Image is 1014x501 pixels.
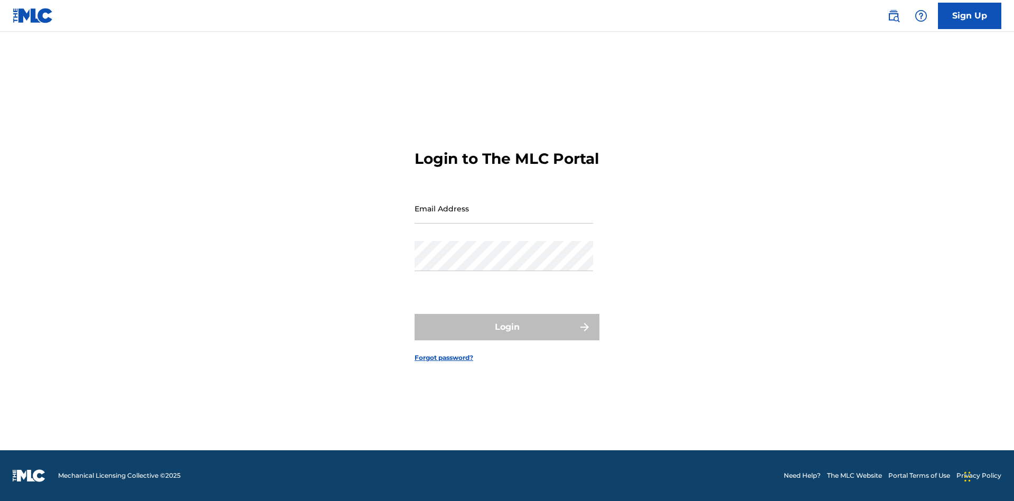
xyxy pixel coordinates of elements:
a: Privacy Policy [956,471,1001,480]
img: search [887,10,900,22]
a: Need Help? [784,471,821,480]
h3: Login to The MLC Portal [415,150,599,168]
img: help [915,10,927,22]
div: Help [910,5,932,26]
img: MLC Logo [13,8,53,23]
iframe: Chat Widget [961,450,1014,501]
img: logo [13,469,45,482]
a: The MLC Website [827,471,882,480]
div: Drag [964,461,971,493]
a: Public Search [883,5,904,26]
a: Forgot password? [415,353,473,363]
span: Mechanical Licensing Collective © 2025 [58,471,181,480]
a: Sign Up [938,3,1001,29]
a: Portal Terms of Use [888,471,950,480]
